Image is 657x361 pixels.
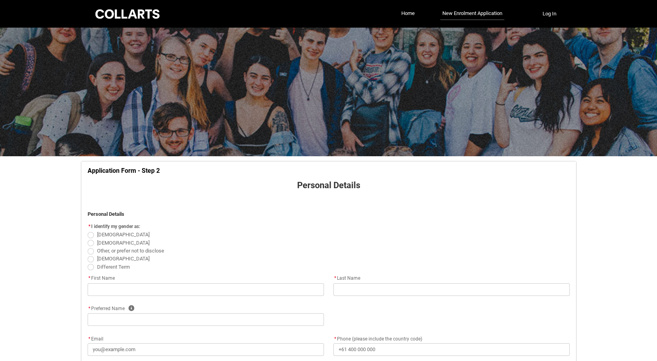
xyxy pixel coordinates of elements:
input: +61 400 000 000 [333,343,570,356]
input: you@example.com [88,343,324,356]
abbr: required [334,336,336,342]
span: Preferred Name [88,306,125,311]
abbr: required [88,306,90,311]
span: I identify my gender as: [91,224,140,229]
abbr: required [88,336,90,342]
span: Last Name [333,275,360,281]
span: First Name [88,275,115,281]
span: [DEMOGRAPHIC_DATA] [97,240,150,246]
abbr: required [88,224,90,229]
abbr: required [88,275,90,281]
label: Email [88,334,107,342]
abbr: required [334,275,336,281]
button: Log In [536,7,563,20]
label: Phone (please include the country code) [333,334,425,342]
strong: Personal Details [297,180,360,190]
span: Different Term [97,264,130,270]
a: Home [399,7,417,19]
span: [DEMOGRAPHIC_DATA] [97,232,150,238]
strong: Personal Details [88,211,124,217]
a: New Enrolment Application [440,7,504,20]
span: [DEMOGRAPHIC_DATA] [97,256,150,262]
span: Other, or prefer not to disclose [97,248,164,254]
strong: Application Form - Step 2 [88,167,160,174]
